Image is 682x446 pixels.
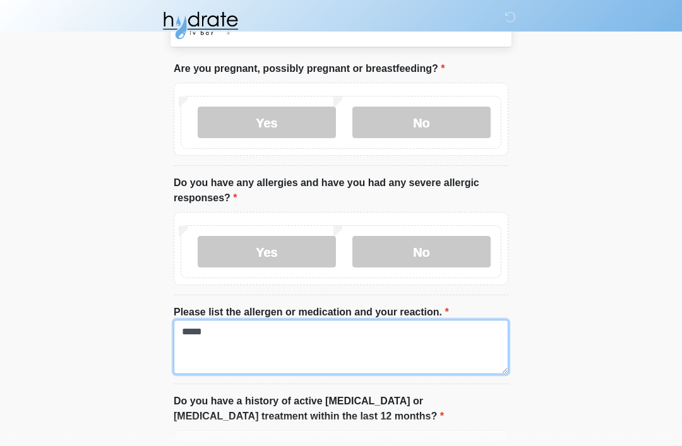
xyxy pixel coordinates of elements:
label: Do you have a history of active [MEDICAL_DATA] or [MEDICAL_DATA] treatment within the last 12 mon... [174,394,508,424]
label: Are you pregnant, possibly pregnant or breastfeeding? [174,61,445,76]
img: Hydrate IV Bar - Fort Collins Logo [161,9,239,41]
label: Do you have any allergies and have you had any severe allergic responses? [174,175,508,206]
label: Yes [198,107,336,138]
label: No [352,236,491,267]
label: Please list the allergen or medication and your reaction. [174,305,449,320]
label: No [352,107,491,138]
label: Yes [198,236,336,267]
